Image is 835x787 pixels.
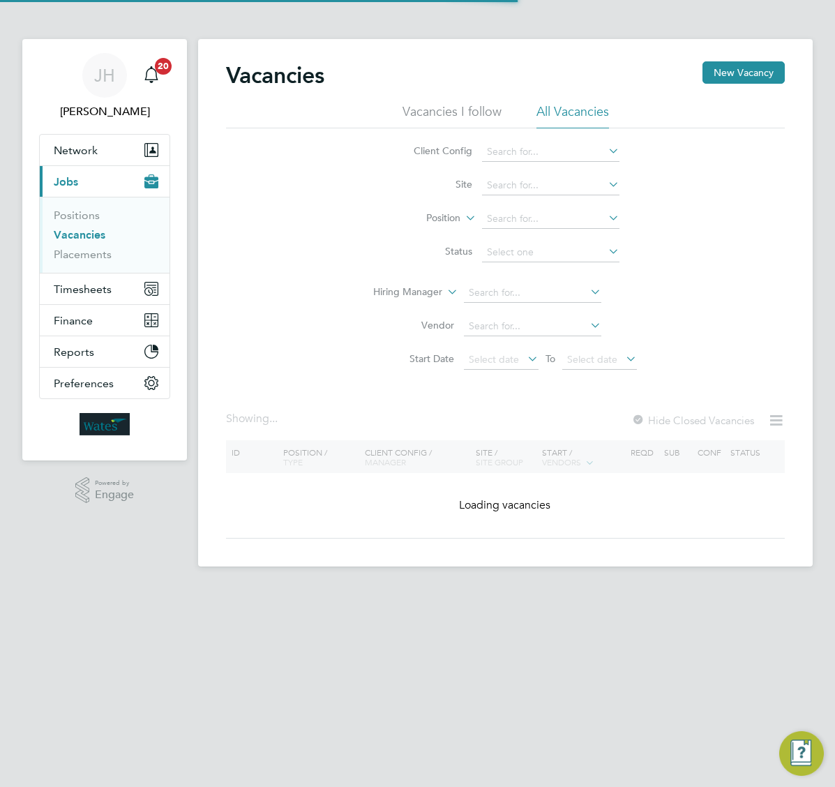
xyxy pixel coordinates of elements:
span: To [541,350,559,368]
li: Vacancies I follow [403,103,502,128]
span: Preferences [54,377,114,390]
span: JH [94,66,115,84]
span: James Harding [39,103,170,120]
span: Jobs [54,175,78,188]
span: Select date [469,353,519,366]
span: Timesheets [54,283,112,296]
a: Go to home page [39,413,170,435]
li: All Vacancies [536,103,609,128]
input: Select one [482,243,619,262]
input: Search for... [482,142,619,162]
nav: Main navigation [22,39,187,460]
input: Search for... [482,209,619,229]
button: Network [40,135,170,165]
span: Powered by [95,477,134,489]
a: Vacancies [54,228,105,241]
span: Reports [54,345,94,359]
button: Reports [40,336,170,367]
img: wates-logo-retina.png [80,413,130,435]
button: Timesheets [40,273,170,304]
label: Site [392,178,472,190]
label: Hide Closed Vacancies [631,414,754,427]
label: Start Date [374,352,454,365]
a: JH[PERSON_NAME] [39,53,170,120]
div: Jobs [40,197,170,273]
input: Search for... [464,317,601,336]
input: Search for... [482,176,619,195]
button: Engage Resource Center [779,731,824,776]
a: Positions [54,209,100,222]
span: ... [269,412,278,426]
a: Placements [54,248,112,261]
span: Engage [95,489,134,501]
button: New Vacancy [702,61,785,84]
span: 20 [155,58,172,75]
span: Finance [54,314,93,327]
a: Powered byEngage [75,477,135,504]
button: Jobs [40,166,170,197]
span: Select date [567,353,617,366]
label: Vendor [374,319,454,331]
label: Hiring Manager [362,285,442,299]
span: Network [54,144,98,157]
label: Position [380,211,460,225]
h2: Vacancies [226,61,324,89]
a: 20 [137,53,165,98]
button: Finance [40,305,170,336]
label: Client Config [392,144,472,157]
label: Status [392,245,472,257]
div: Showing [226,412,280,426]
button: Preferences [40,368,170,398]
input: Search for... [464,283,601,303]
